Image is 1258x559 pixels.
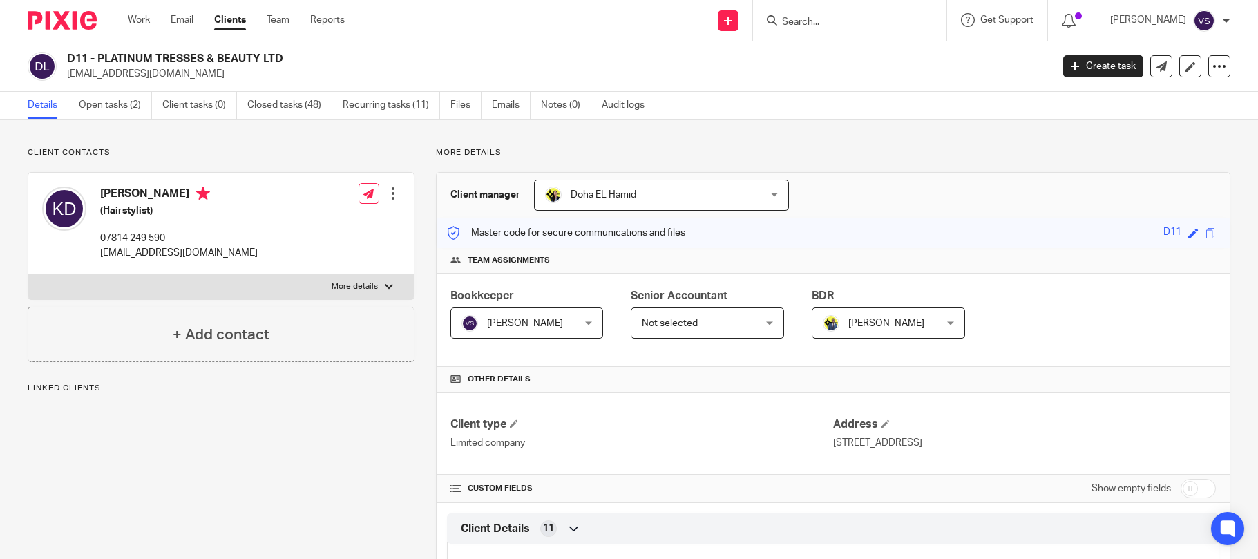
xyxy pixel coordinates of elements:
p: Master code for secure communications and files [447,226,685,240]
img: svg%3E [42,187,86,231]
span: [PERSON_NAME] [848,319,924,328]
p: More details [332,281,378,292]
a: Details [28,92,68,119]
h4: Address [833,417,1216,432]
a: Work [128,13,150,27]
p: Client contacts [28,147,414,158]
div: D11 [1163,225,1181,241]
span: Senior Accountant [631,290,727,301]
a: Emails [492,92,531,119]
a: Email [171,13,193,27]
img: Pixie [28,11,97,30]
p: Limited company [450,436,833,450]
h4: CUSTOM FIELDS [450,483,833,494]
a: Closed tasks (48) [247,92,332,119]
span: BDR [812,290,834,301]
p: More details [436,147,1230,158]
span: 11 [543,522,554,536]
img: svg%3E [28,52,57,81]
p: Linked clients [28,383,414,394]
span: Other details [468,374,531,385]
input: Search [781,17,905,29]
a: Audit logs [602,92,655,119]
a: Team [267,13,289,27]
span: [PERSON_NAME] [487,319,563,328]
a: Open tasks (2) [79,92,152,119]
span: Not selected [642,319,698,328]
img: svg%3E [461,315,478,332]
a: Clients [214,13,246,27]
a: Files [450,92,482,119]
span: Get Support [980,15,1033,25]
span: Team assignments [468,255,550,266]
h2: D11 - PLATINUM TRESSES & BEAUTY LTD [67,52,848,66]
a: Client tasks (0) [162,92,237,119]
h4: [PERSON_NAME] [100,187,258,204]
p: [STREET_ADDRESS] [833,436,1216,450]
p: [EMAIL_ADDRESS][DOMAIN_NAME] [67,67,1042,81]
img: Doha-Starbridge.jpg [545,187,562,203]
span: Bookkeeper [450,290,514,301]
img: svg%3E [1193,10,1215,32]
i: Primary [196,187,210,200]
label: Show empty fields [1092,482,1171,495]
a: Recurring tasks (11) [343,92,440,119]
h4: Client type [450,417,833,432]
p: 07814 249 590 [100,231,258,245]
a: Reports [310,13,345,27]
a: Notes (0) [541,92,591,119]
p: [EMAIL_ADDRESS][DOMAIN_NAME] [100,246,258,260]
a: Create task [1063,55,1143,77]
h4: + Add contact [173,324,269,345]
h3: Client manager [450,188,520,202]
span: Doha EL Hamid [571,190,636,200]
span: Client Details [461,522,530,536]
img: Dennis-Starbridge.jpg [823,315,839,332]
p: [PERSON_NAME] [1110,13,1186,27]
h5: (Hairstylist) [100,204,258,218]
